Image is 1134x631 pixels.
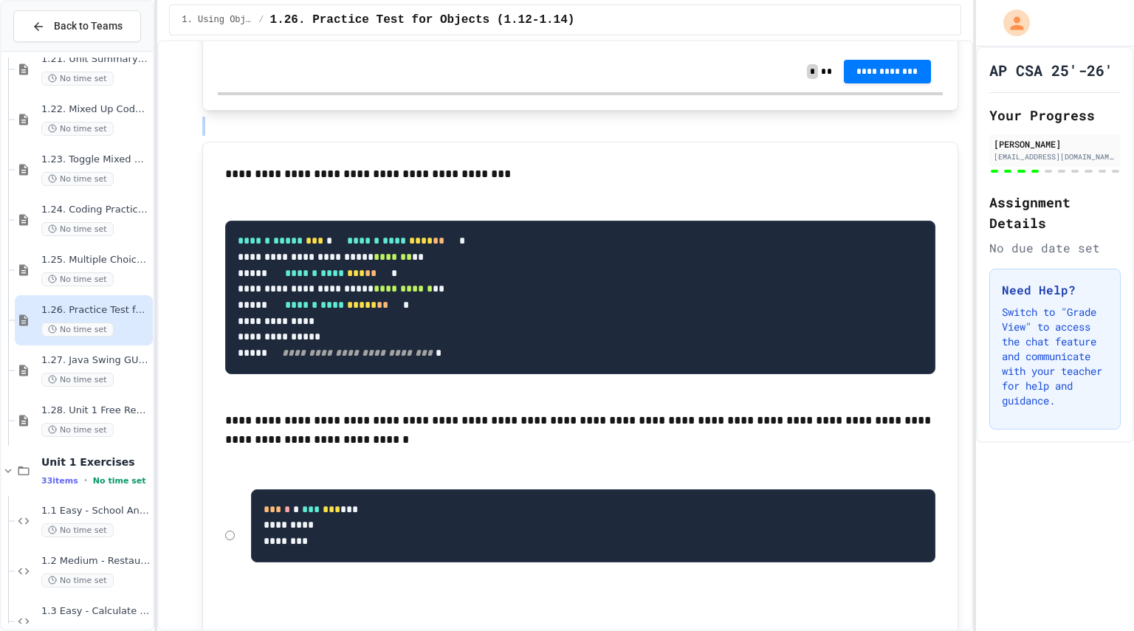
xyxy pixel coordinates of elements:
[41,222,114,236] span: No time set
[1002,281,1108,299] h3: Need Help?
[41,555,150,568] span: 1.2 Medium - Restaurant Order
[41,423,114,437] span: No time set
[41,72,114,86] span: No time set
[41,373,114,387] span: No time set
[989,60,1113,80] h1: AP CSA 25'-26'
[41,323,114,337] span: No time set
[41,455,150,469] span: Unit 1 Exercises
[93,476,146,486] span: No time set
[994,137,1116,151] div: [PERSON_NAME]
[84,475,87,486] span: •
[989,239,1121,257] div: No due date set
[41,605,150,618] span: 1.3 Easy - Calculate Snack Costs
[994,151,1116,162] div: [EMAIL_ADDRESS][DOMAIN_NAME]
[41,103,150,116] span: 1.22. Mixed Up Code Practice 1b (1.7-1.15)
[182,14,252,26] span: 1. Using Objects and Methods
[989,105,1121,125] h2: Your Progress
[13,10,141,42] button: Back to Teams
[41,523,114,537] span: No time set
[41,53,150,66] span: 1.21. Unit Summary 1b (1.7-1.15)
[41,505,150,517] span: 1.1 Easy - School Announcements
[988,6,1034,40] div: My Account
[270,11,575,29] span: 1.26. Practice Test for Objects (1.12-1.14)
[989,192,1121,233] h2: Assignment Details
[41,476,78,486] span: 33 items
[54,18,123,34] span: Back to Teams
[41,272,114,286] span: No time set
[41,204,150,216] span: 1.24. Coding Practice 1b (1.7-1.15)
[41,254,150,266] span: 1.25. Multiple Choice Exercises for Unit 1b (1.9-1.15)
[258,14,264,26] span: /
[41,122,114,136] span: No time set
[41,404,150,417] span: 1.28. Unit 1 Free Response Question (FRQ) Practice
[41,172,114,186] span: No time set
[1002,305,1108,408] p: Switch to "Grade View" to access the chat feature and communicate with your teacher for help and ...
[41,304,150,317] span: 1.26. Practice Test for Objects (1.12-1.14)
[41,154,150,166] span: 1.23. Toggle Mixed Up or Write Code Practice 1b (1.7-1.15)
[41,354,150,367] span: 1.27. Java Swing GUIs (optional)
[41,573,114,587] span: No time set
